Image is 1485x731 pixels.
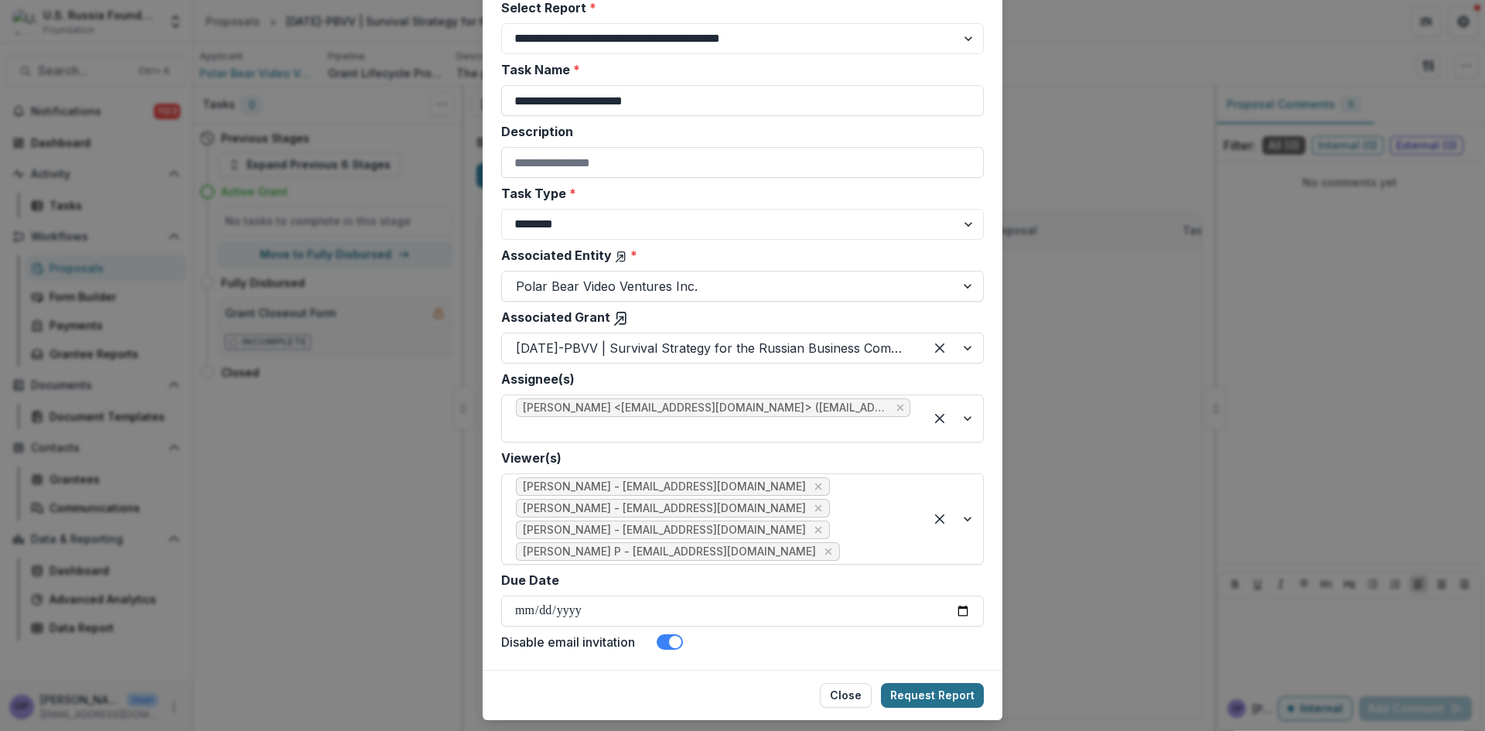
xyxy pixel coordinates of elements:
[501,449,975,467] label: Viewer(s)
[501,184,975,203] label: Task Type
[523,502,806,515] span: [PERSON_NAME] - [EMAIL_ADDRESS][DOMAIN_NAME]
[821,544,836,559] div: Remove Bennett P - bpease@usrf.us
[811,479,826,494] div: Remove Gennady Podolny - gpodolny@usrf.us
[820,683,872,708] button: Close
[501,60,975,79] label: Task Name
[501,308,975,326] label: Associated Grant
[501,246,975,265] label: Associated Entity
[927,507,952,531] div: Clear selected options
[811,522,826,538] div: Remove Anna P - apulaski@usrf.us
[881,683,984,708] button: Request Report
[523,545,816,558] span: [PERSON_NAME] P - [EMAIL_ADDRESS][DOMAIN_NAME]
[523,401,889,415] span: [PERSON_NAME] <[EMAIL_ADDRESS][DOMAIN_NAME]> ([EMAIL_ADDRESS][DOMAIN_NAME])
[894,400,906,415] div: Remove Igor Zevelev <izevelev@usrf.us> (izevelev@usrf.us)
[523,480,806,494] span: [PERSON_NAME] - [EMAIL_ADDRESS][DOMAIN_NAME]
[501,122,975,141] label: Description
[501,571,559,589] label: Due Date
[927,336,952,360] div: Clear selected options
[523,524,806,537] span: [PERSON_NAME] - [EMAIL_ADDRESS][DOMAIN_NAME]
[501,633,635,651] label: Disable email invitation
[811,500,826,516] div: Remove Jemile Kelderman - jkelderman@usrf.us
[501,370,975,388] label: Assignee(s)
[927,406,952,431] div: Clear selected options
